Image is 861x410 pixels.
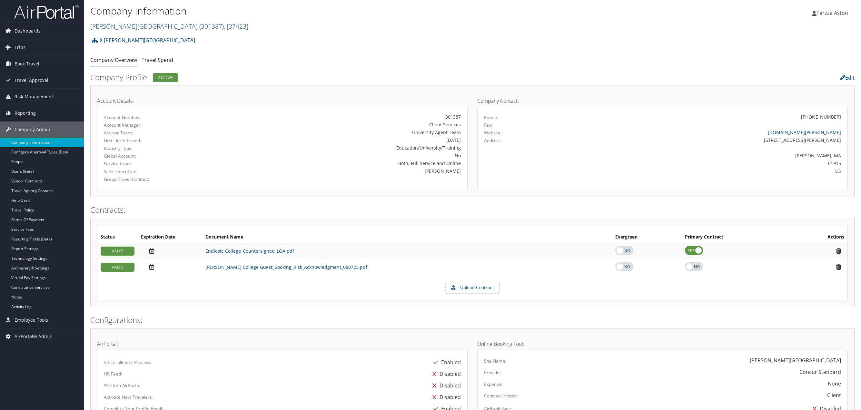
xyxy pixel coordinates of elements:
[429,380,461,391] div: Disabled
[484,122,492,128] label: Fax:
[484,130,502,136] label: Website:
[90,4,600,18] h1: Company Information
[141,264,199,270] div: Add/Edit Date
[14,4,79,19] img: airportal-logo.png
[97,231,138,243] th: Status
[429,368,461,380] div: Disabled
[15,89,53,105] span: Risk Management
[205,248,294,254] a: Endicott_College_Countersigned_LOA.pdf
[15,122,50,138] span: Company Admin
[226,121,461,128] div: Client Services
[226,168,461,174] div: [PERSON_NAME]
[101,247,134,256] div: VALID
[104,394,153,400] label: Activate New Travelers:
[15,105,36,121] span: Reporting
[15,312,48,328] span: Employee Tools
[101,263,134,272] div: VALID
[477,98,848,103] h4: Company Contact:
[612,231,682,243] th: Evergreen
[104,122,216,128] label: Account Manager:
[484,358,507,364] label: Site Name:
[90,72,597,83] h2: Company Profile:
[226,160,461,167] div: Both, Full Service and Online
[226,152,461,159] div: No
[801,113,841,120] div: [PHONE_NUMBER]
[484,381,502,387] label: Expense:
[226,113,461,120] div: 301387
[104,145,216,151] label: Industry Type:
[576,152,841,159] div: [PERSON_NAME], MA
[199,22,224,31] span: ( 301387 )
[429,391,461,403] div: Disabled
[104,382,142,389] label: SSO into AirPortal:
[97,341,468,347] h4: AirPortal:
[812,3,855,23] a: Terzza Aston
[99,34,195,47] a: [PERSON_NAME][GEOGRAPHIC_DATA]
[224,22,248,31] span: , [ 37423 ]
[484,114,498,121] label: Phone:
[576,137,841,143] div: [STREET_ADDRESS][PERSON_NAME]
[484,369,503,376] label: Provider:
[205,264,367,270] a: [PERSON_NAME] College Guest_Booking_Risk_Acknowledgment_080723.pdf
[484,393,519,399] label: Contract Holder:
[104,168,216,175] label: Sales Executive:
[446,282,499,293] label: Upload Contract
[15,56,39,72] span: Book Travel
[226,137,461,143] div: [DATE]
[104,359,151,366] label: V3 Enrollment Process:
[840,74,855,81] a: Edit
[104,153,216,159] label: Global Account:
[576,168,841,174] div: US
[104,371,122,377] label: HR Feed:
[142,56,173,63] a: Travel Spend
[816,9,848,16] span: Terzza Aston
[90,204,855,215] h2: Contracts:
[141,248,199,254] div: Add/Edit Date
[15,72,48,88] span: Travel Approval
[104,130,216,136] label: Advisor Team:
[799,368,841,376] div: Concur Standard
[15,328,53,345] span: AirPortal® Admin
[15,23,41,39] span: Dashboards
[750,356,841,364] div: [PERSON_NAME][GEOGRAPHIC_DATA]
[828,380,841,387] div: None
[833,264,844,270] i: Remove Contract
[104,161,216,167] label: Service Level:
[484,137,502,144] label: Address:
[90,315,855,326] h2: Configurations:
[153,73,178,82] div: Active
[104,137,216,144] label: First Ticket Issued:
[768,129,841,135] a: [DOMAIN_NAME][PERSON_NAME]
[97,98,468,103] h4: Account Details:
[104,176,216,182] label: Group Travel Contact:
[791,231,847,243] th: Actions
[202,231,612,243] th: Document Name
[104,114,216,121] label: Account Number:
[138,231,202,243] th: Expiration Date
[90,56,137,63] a: Company Overview
[576,160,841,167] div: 01915
[90,22,248,31] a: [PERSON_NAME][GEOGRAPHIC_DATA]
[827,391,841,399] div: Client
[15,39,25,55] span: Trips
[833,248,844,254] i: Remove Contract
[477,341,848,347] h4: Online Booking Tool:
[682,231,791,243] th: Primary Contract
[226,144,461,151] div: Education/University/Training
[226,129,461,136] div: University Agent Team
[430,356,461,368] div: Enabled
